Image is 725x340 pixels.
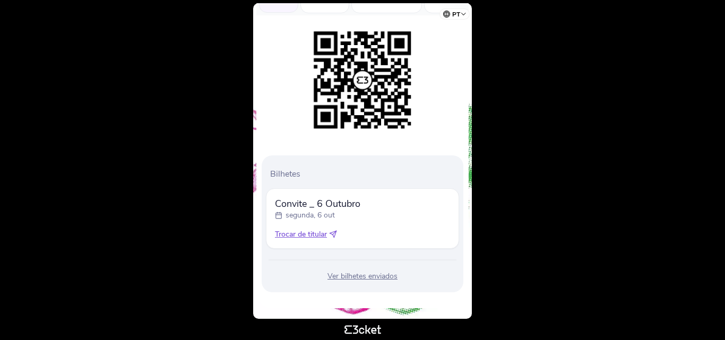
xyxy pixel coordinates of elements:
[275,197,360,210] span: Convite _ 6 Outubro
[286,210,335,221] p: segunda, 6 out
[275,229,327,240] span: Trocar de titular
[266,271,459,282] div: Ver bilhetes enviados
[270,168,459,180] p: Bilhetes
[308,26,417,134] img: c0e5496f250f461d9fef4c2f01f1c5fc.png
